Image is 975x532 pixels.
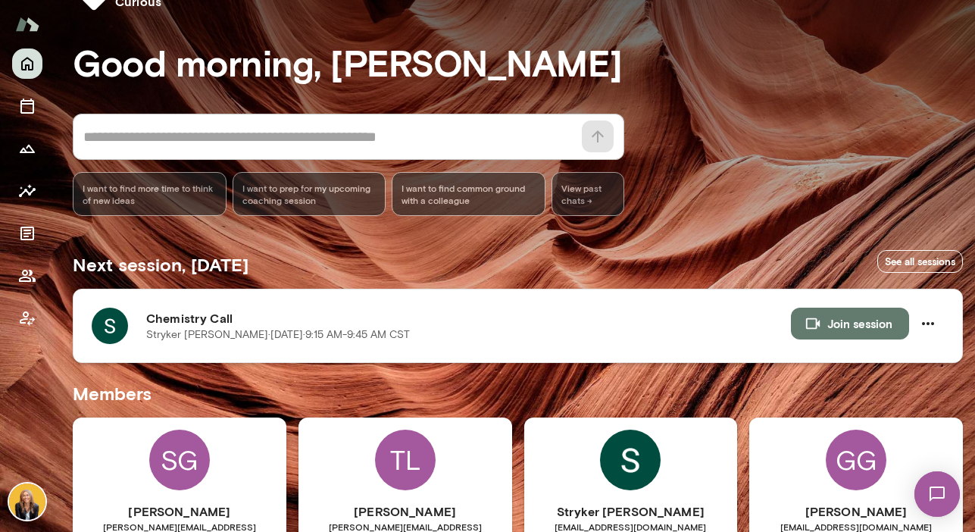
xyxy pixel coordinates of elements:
[73,172,227,216] div: I want to find more time to think of new ideas
[12,218,42,249] button: Documents
[149,430,210,490] div: SG
[12,91,42,121] button: Sessions
[83,182,217,206] span: I want to find more time to think of new ideas
[552,172,624,216] span: View past chats ->
[877,250,963,274] a: See all sessions
[12,49,42,79] button: Home
[15,10,39,39] img: Mento
[826,430,886,490] div: GG
[73,502,286,521] h6: [PERSON_NAME]
[146,309,791,327] h6: Chemistry Call
[73,381,963,405] h5: Members
[392,172,545,216] div: I want to find common ground with a colleague
[749,502,963,521] h6: [PERSON_NAME]
[600,430,661,490] img: Stryker Mott
[242,182,377,206] span: I want to prep for my upcoming coaching session
[9,483,45,520] img: Leah Beltz
[791,308,909,340] button: Join session
[73,252,248,277] h5: Next session, [DATE]
[298,502,512,521] h6: [PERSON_NAME]
[12,261,42,291] button: Members
[524,502,738,521] h6: Stryker [PERSON_NAME]
[12,176,42,206] button: Insights
[233,172,386,216] div: I want to prep for my upcoming coaching session
[146,327,410,343] p: Stryker [PERSON_NAME] · [DATE] · 9:15 AM-9:45 AM CST
[375,430,436,490] div: TL
[73,41,963,83] h3: Good morning, [PERSON_NAME]
[12,133,42,164] button: Growth Plan
[402,182,536,206] span: I want to find common ground with a colleague
[12,303,42,333] button: Client app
